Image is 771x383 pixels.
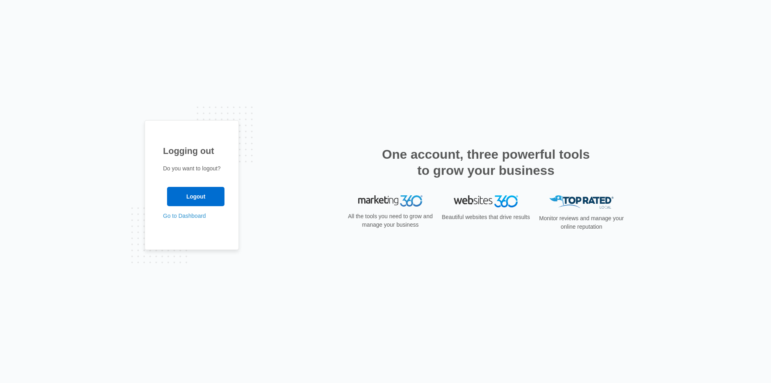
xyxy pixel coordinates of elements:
[163,164,220,173] p: Do you want to logout?
[163,213,206,219] a: Go to Dashboard
[379,146,592,178] h2: One account, three powerful tools to grow your business
[441,213,531,221] p: Beautiful websites that drive results
[163,144,220,158] h1: Logging out
[454,195,518,207] img: Websites 360
[167,187,224,206] input: Logout
[536,214,626,231] p: Monitor reviews and manage your online reputation
[345,212,435,229] p: All the tools you need to grow and manage your business
[358,195,422,207] img: Marketing 360
[549,195,614,209] img: Top Rated Local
